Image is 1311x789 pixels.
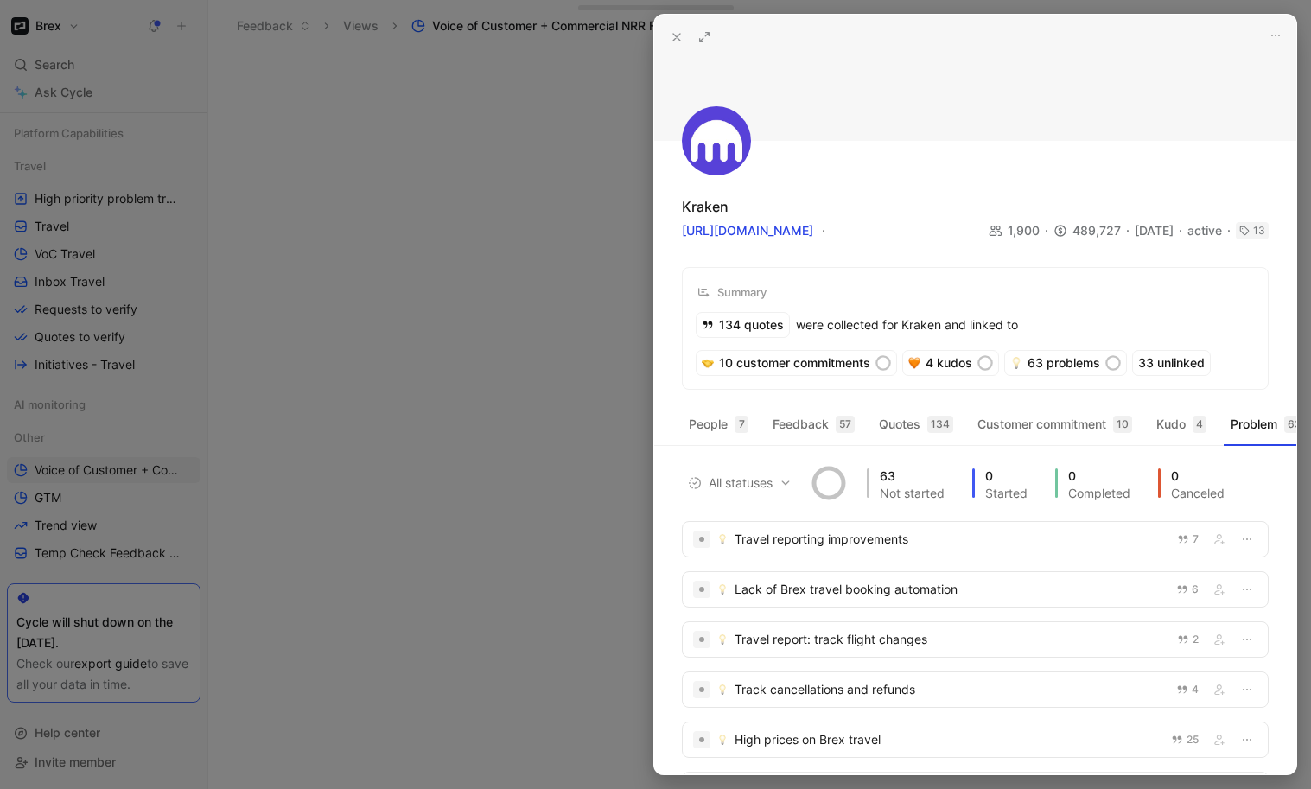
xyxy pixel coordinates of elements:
a: 💡Travel report: track flight changes2 [682,621,1269,658]
span: 2 [1193,634,1199,645]
span: 6 [1192,584,1199,595]
button: 7 [1174,530,1202,549]
div: 0 [1068,470,1130,482]
button: Quotes [872,410,960,438]
span: 7 [1193,534,1199,544]
button: All statuses [682,472,798,494]
div: Track cancellations and refunds [735,679,1166,700]
img: 💡 [1010,357,1022,369]
button: 4 [1173,680,1202,699]
div: were collected for Kraken and linked to [697,313,1018,337]
div: 10 customer commitments [697,351,896,375]
div: Travel report: track flight changes [735,629,1167,650]
div: Kraken [682,196,729,217]
div: High prices on Brex travel [735,729,1161,750]
button: Kudo [1149,410,1213,438]
span: 4 [1192,684,1199,695]
img: 💡 [717,684,728,695]
div: 13 [1253,222,1265,239]
a: 💡Lack of Brex travel booking automation6 [682,571,1269,608]
div: 7 [735,416,748,433]
div: Completed [1068,487,1130,499]
div: 63 [1284,416,1305,433]
div: 10 [1113,416,1132,433]
img: 💡 [717,584,728,595]
img: 💡 [717,534,728,544]
div: 0 [1171,470,1225,482]
div: 4 kudos [903,351,998,375]
div: 489,727 [1053,220,1135,241]
img: 🤝 [702,357,714,369]
span: 25 [1187,735,1199,745]
div: 0 [985,470,1028,482]
div: Not started [880,487,945,499]
div: 134 quotes [697,313,789,337]
button: Customer commitment [971,410,1139,438]
img: 💡 [717,735,728,745]
a: [URL][DOMAIN_NAME] [682,223,813,238]
button: People [682,410,755,438]
div: 4 [1193,416,1206,433]
button: 25 [1168,730,1202,749]
div: 134 [927,416,953,433]
a: 💡High prices on Brex travel25 [682,722,1269,758]
div: 63 problems [1005,351,1126,375]
div: Started [985,487,1028,499]
div: Travel reporting improvements [735,529,1167,550]
div: 1,900 [989,220,1053,241]
a: 💡Travel reporting improvements7 [682,521,1269,557]
img: 🧡 [908,357,920,369]
img: 💡 [717,634,728,645]
img: logo [682,106,751,175]
div: [DATE] [1135,220,1187,241]
div: 57 [836,416,855,433]
span: All statuses [688,473,792,493]
a: 💡Track cancellations and refunds4 [682,671,1269,708]
div: Lack of Brex travel booking automation [735,579,1166,600]
button: Feedback [766,410,862,438]
div: 63 [880,470,945,482]
div: 33 unlinked [1133,351,1210,375]
button: 2 [1174,630,1202,649]
div: active [1187,220,1236,241]
div: Canceled [1171,487,1225,499]
button: 6 [1173,580,1202,599]
div: Summary [697,282,767,302]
